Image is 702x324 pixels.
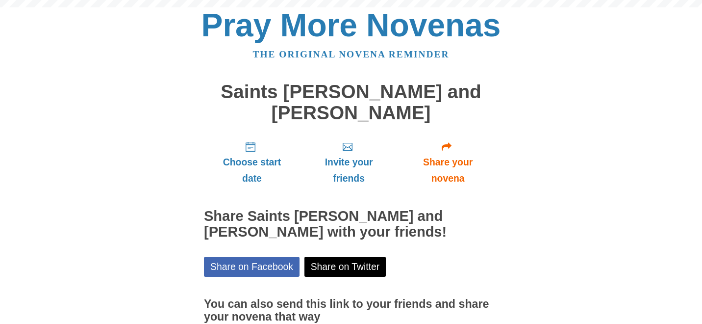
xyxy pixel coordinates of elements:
h3: You can also send this link to your friends and share your novena that way [204,298,498,323]
a: Share on Facebook [204,257,300,277]
a: Invite your friends [300,133,398,191]
a: Pray More Novenas [201,7,501,43]
a: The original novena reminder [253,49,450,59]
h1: Saints [PERSON_NAME] and [PERSON_NAME] [204,81,498,123]
a: Choose start date [204,133,300,191]
a: Share your novena [398,133,498,191]
a: Share on Twitter [304,257,386,277]
h2: Share Saints [PERSON_NAME] and [PERSON_NAME] with your friends! [204,209,498,240]
span: Share your novena [407,154,488,187]
span: Choose start date [214,154,290,187]
span: Invite your friends [310,154,388,187]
